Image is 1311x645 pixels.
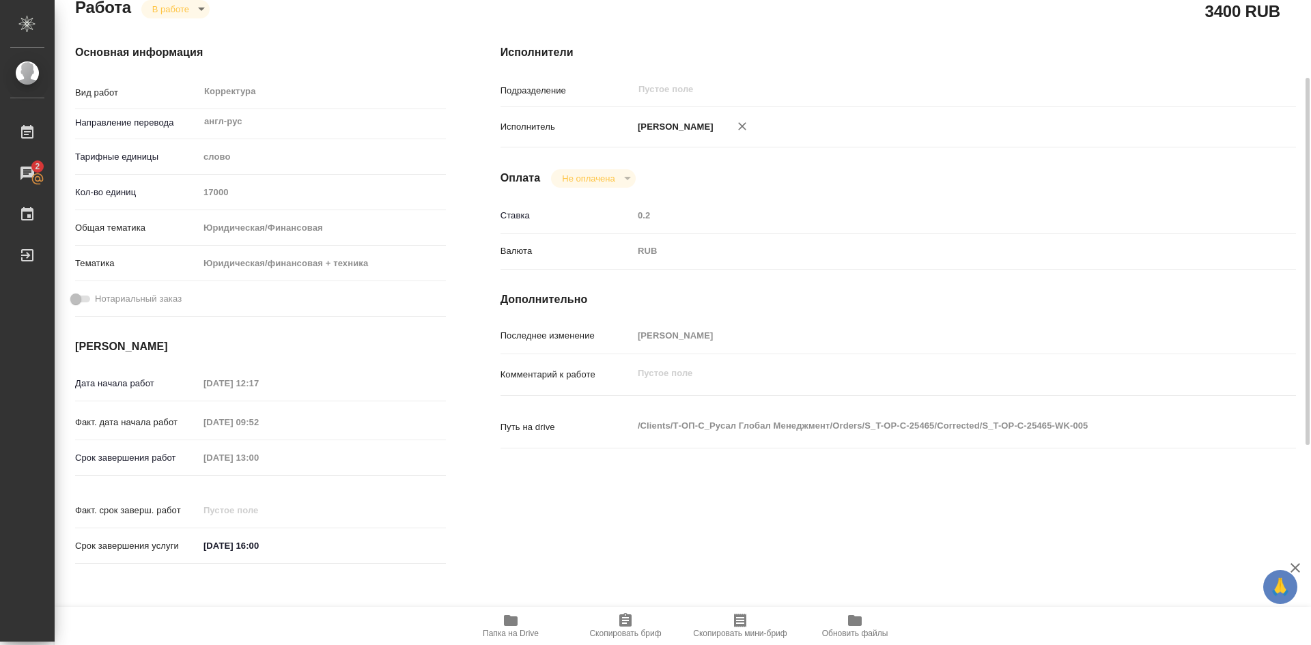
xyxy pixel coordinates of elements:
[199,216,446,240] div: Юридическая/Финансовая
[75,86,199,100] p: Вид работ
[633,240,1230,263] div: RUB
[27,160,48,173] span: 2
[633,120,714,134] p: [PERSON_NAME]
[501,291,1296,308] h4: Дополнительно
[501,244,633,258] p: Валюта
[199,536,318,556] input: ✎ Введи что-нибудь
[75,44,446,61] h4: Основная информация
[95,292,182,306] span: Нотариальный заказ
[75,186,199,199] p: Кол-во единиц
[683,607,798,645] button: Скопировать мини-бриф
[75,221,199,235] p: Общая тематика
[199,252,446,275] div: Юридическая/финансовая + техника
[75,150,199,164] p: Тарифные единицы
[199,373,318,393] input: Пустое поле
[75,539,199,553] p: Срок завершения услуги
[589,629,661,638] span: Скопировать бриф
[199,412,318,432] input: Пустое поле
[75,605,119,627] h2: Заказ
[75,116,199,130] p: Направление перевода
[3,156,51,190] a: 2
[75,416,199,429] p: Факт. дата начала работ
[798,607,912,645] button: Обновить файлы
[637,81,1198,98] input: Пустое поле
[1263,570,1297,604] button: 🙏
[693,629,787,638] span: Скопировать мини-бриф
[822,629,888,638] span: Обновить файлы
[199,182,446,202] input: Пустое поле
[75,339,446,355] h4: [PERSON_NAME]
[501,420,633,434] p: Путь на drive
[483,629,539,638] span: Папка на Drive
[727,111,757,141] button: Удалить исполнителя
[148,3,193,15] button: В работе
[501,44,1296,61] h4: Исполнители
[1269,573,1292,601] span: 🙏
[199,448,318,468] input: Пустое поле
[558,173,619,184] button: Не оплачена
[633,205,1230,225] input: Пустое поле
[75,377,199,390] p: Дата начала работ
[633,414,1230,438] textarea: /Clients/Т-ОП-С_Русал Глобал Менеджмент/Orders/S_T-OP-C-25465/Corrected/S_T-OP-C-25465-WK-005
[568,607,683,645] button: Скопировать бриф
[501,329,633,343] p: Последнее изменение
[501,120,633,134] p: Исполнитель
[501,209,633,223] p: Ставка
[501,170,541,186] h4: Оплата
[633,326,1230,345] input: Пустое поле
[75,504,199,517] p: Факт. срок заверш. работ
[75,451,199,465] p: Срок завершения работ
[199,145,446,169] div: слово
[501,368,633,382] p: Комментарий к работе
[75,257,199,270] p: Тематика
[501,84,633,98] p: Подразделение
[453,607,568,645] button: Папка на Drive
[199,500,318,520] input: Пустое поле
[551,169,635,188] div: В работе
